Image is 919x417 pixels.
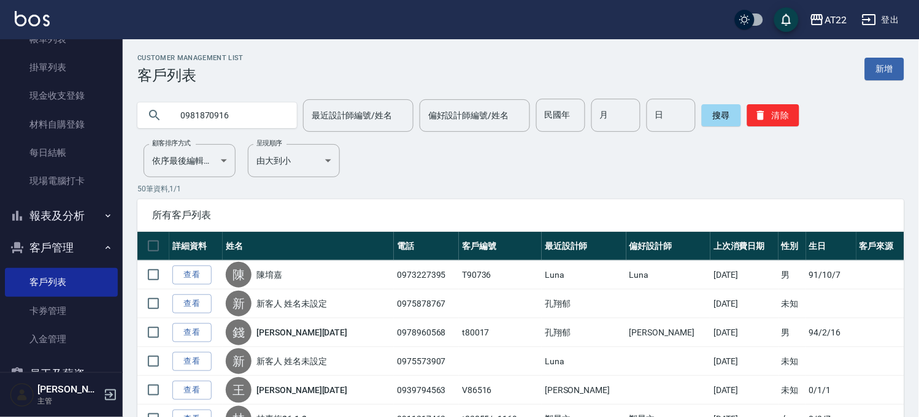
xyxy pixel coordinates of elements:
td: 94/2/16 [806,318,856,347]
input: 搜尋關鍵字 [172,99,287,132]
div: 陳 [226,262,252,288]
a: 卡券管理 [5,297,118,325]
td: [DATE] [710,376,779,405]
a: 查看 [172,266,212,285]
a: 新客人 姓名未設定 [256,297,327,310]
button: 員工及薪資 [5,358,118,390]
td: 0975878767 [394,289,459,318]
th: 客戶編號 [459,232,542,261]
td: 孔翔郁 [542,318,626,347]
td: V86516 [459,376,542,405]
td: [PERSON_NAME] [626,318,711,347]
th: 客戶來源 [856,232,904,261]
td: [DATE] [710,261,779,289]
td: 0939794563 [394,376,459,405]
th: 最近設計師 [542,232,626,261]
a: 新客人 姓名未設定 [256,355,327,367]
label: 呈現順序 [256,139,282,148]
td: T90736 [459,261,542,289]
a: 現場電腦打卡 [5,167,118,195]
a: [PERSON_NAME][DATE] [256,326,347,339]
button: 報表及分析 [5,200,118,232]
a: 現金收支登錄 [5,82,118,110]
label: 顧客排序方式 [152,139,191,148]
a: [PERSON_NAME][DATE] [256,384,347,396]
button: 清除 [747,104,799,126]
th: 上次消費日期 [710,232,779,261]
div: 王 [226,377,252,403]
td: 未知 [779,347,806,376]
td: 孔翔郁 [542,289,626,318]
img: Logo [15,11,50,26]
div: AT22 [825,12,847,28]
td: [DATE] [710,289,779,318]
button: 登出 [857,9,904,31]
a: 掛單列表 [5,53,118,82]
a: 入金管理 [5,325,118,353]
td: 0978960568 [394,318,459,347]
td: Luna [542,261,626,289]
button: 搜尋 [702,104,741,126]
th: 生日 [806,232,856,261]
h5: [PERSON_NAME] [37,383,100,396]
td: 0/1/1 [806,376,856,405]
td: 91/10/7 [806,261,856,289]
th: 電話 [394,232,459,261]
div: 錢 [226,319,252,345]
td: 男 [779,318,806,347]
td: [PERSON_NAME] [542,376,626,405]
td: t80017 [459,318,542,347]
button: AT22 [805,7,852,33]
a: 查看 [172,352,212,371]
td: [DATE] [710,347,779,376]
td: 0973227395 [394,261,459,289]
td: 未知 [779,376,806,405]
a: 陳堉嘉 [256,269,282,281]
td: 0975573907 [394,347,459,376]
th: 詳細資料 [169,232,223,261]
td: 男 [779,261,806,289]
img: Person [10,383,34,407]
a: 查看 [172,381,212,400]
p: 主管 [37,396,100,407]
a: 客戶列表 [5,268,118,296]
td: 未知 [779,289,806,318]
a: 每日結帳 [5,139,118,167]
th: 性別 [779,232,806,261]
a: 查看 [172,323,212,342]
a: 查看 [172,294,212,313]
div: 依序最後編輯時間 [144,144,236,177]
td: [DATE] [710,318,779,347]
td: Luna [542,347,626,376]
th: 姓名 [223,232,394,261]
a: 新增 [865,58,904,80]
td: Luna [626,261,711,289]
span: 所有客戶列表 [152,209,890,221]
div: 新 [226,291,252,316]
p: 50 筆資料, 1 / 1 [137,183,904,194]
button: save [774,7,799,32]
div: 新 [226,348,252,374]
div: 由大到小 [248,144,340,177]
a: 帳單列表 [5,25,118,53]
th: 偏好設計師 [626,232,711,261]
h2: Customer Management List [137,54,244,62]
h3: 客戶列表 [137,67,244,84]
a: 材料自購登錄 [5,110,118,139]
button: 客戶管理 [5,232,118,264]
